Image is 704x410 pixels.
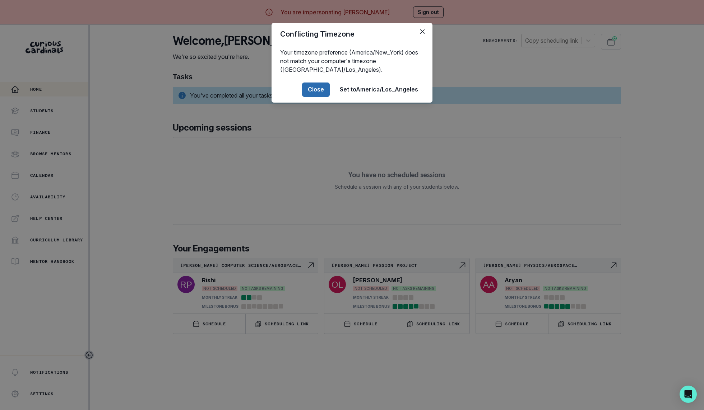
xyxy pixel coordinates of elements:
button: Close [417,26,428,37]
header: Conflicting Timezone [272,23,432,45]
button: Close [302,83,330,97]
button: Set toAmerica/Los_Angeles [334,83,424,97]
div: Open Intercom Messenger [680,386,697,403]
div: Your timezone preference (America/New_York) does not match your computer's timezone ([GEOGRAPHIC_... [272,45,432,77]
